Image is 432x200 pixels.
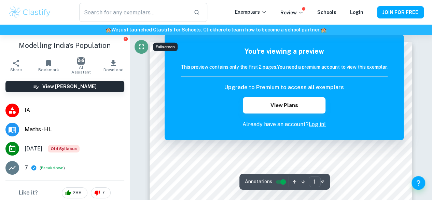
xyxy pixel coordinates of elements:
[79,3,189,22] input: Search for any exemplars...
[243,97,325,114] button: View Plans
[38,67,59,72] span: Bookmark
[25,125,124,134] span: Maths - HL
[245,178,272,185] span: Annotations
[412,176,425,190] button: Help and Feedback
[98,189,109,196] span: 7
[8,5,52,19] img: Clastify logo
[32,56,65,75] button: Bookmark
[69,65,93,75] span: AI Assistant
[123,36,128,41] button: Report issue
[377,6,424,18] button: JOIN FOR FREE
[181,120,388,129] p: Already have an account?
[91,187,111,198] div: 7
[215,27,226,32] a: here
[48,145,80,152] span: Old Syllabus
[153,43,178,51] div: Fullscreen
[317,10,336,15] a: Schools
[62,187,87,198] div: 288
[25,106,124,115] span: IA
[321,27,326,32] span: 🏫
[48,145,80,152] div: Although this IA is written for the old math syllabus (last exam in November 2020), the current I...
[181,46,388,56] h5: You're viewing a preview
[350,10,363,15] a: Login
[19,189,38,197] h6: Like it?
[10,67,22,72] span: Share
[1,26,431,34] h6: We just launched Clastify for Schools. Click to learn how to become a school partner.
[77,57,85,65] img: AI Assistant
[69,189,85,196] span: 288
[41,165,64,171] button: Breakdown
[40,165,65,171] span: ( )
[97,56,130,75] button: Download
[25,164,28,172] p: 7
[224,83,344,92] h6: Upgrade to Premium to access all exemplars
[42,83,97,90] h6: View [PERSON_NAME]
[309,121,326,128] a: Log in!
[280,9,304,16] p: Review
[5,81,124,92] button: View [PERSON_NAME]
[106,27,111,32] span: 🏫
[321,179,324,185] span: / 2
[181,63,388,71] h6: This preview contains only the first 2 pages. You need a premium account to view this exemplar.
[235,8,267,16] p: Exemplars
[103,67,124,72] span: Download
[25,145,42,153] span: [DATE]
[135,40,148,54] button: Fullscreen
[5,40,124,51] h1: Modelling India’s Population
[65,56,97,75] button: AI Assistant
